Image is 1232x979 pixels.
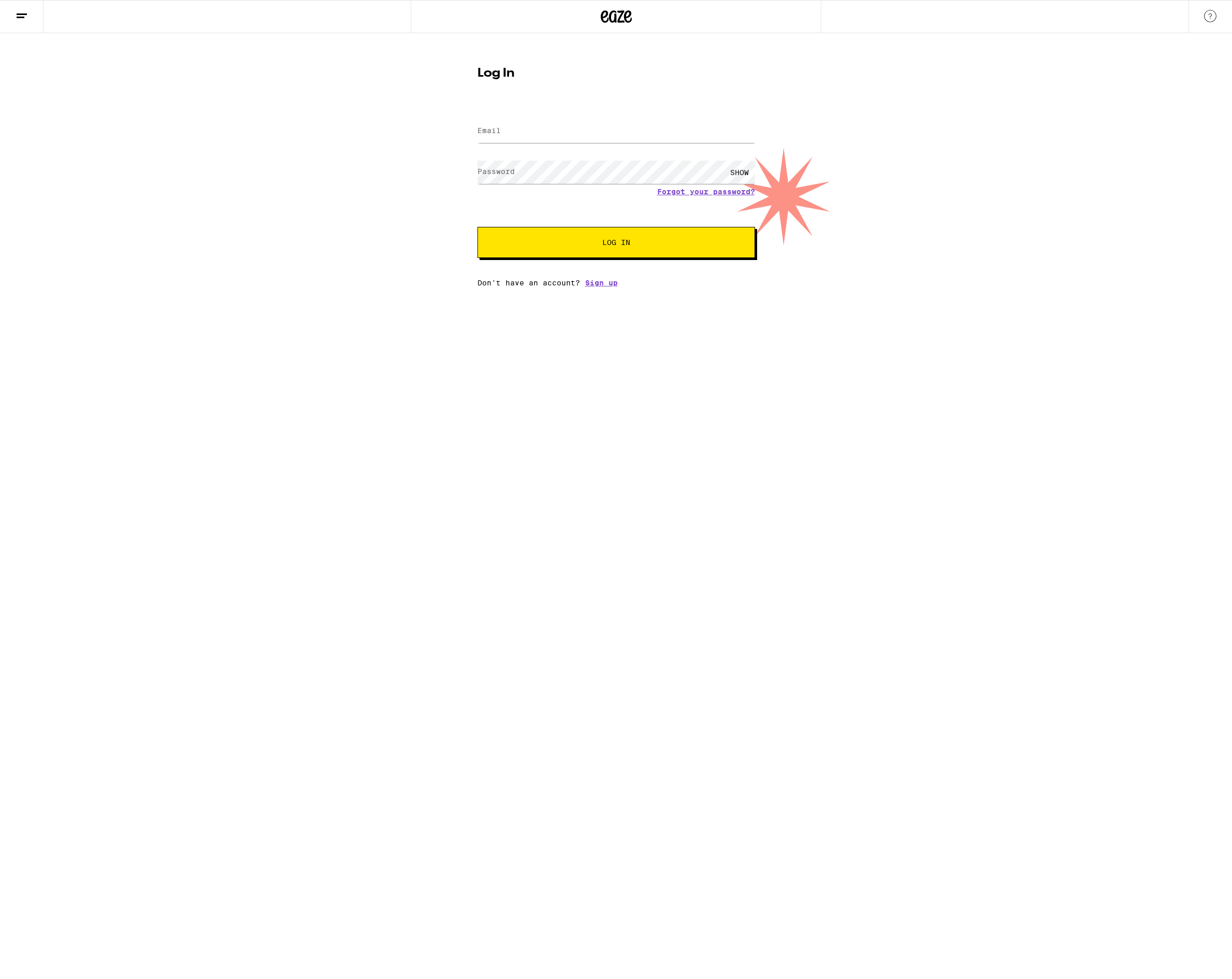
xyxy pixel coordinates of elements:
[657,188,755,196] a: Forgot your password?
[477,167,515,176] label: Password
[724,161,755,184] div: SHOW
[477,279,755,287] div: Don't have an account?
[477,227,755,258] button: Log In
[585,279,618,287] a: Sign up
[477,67,755,80] h1: Log In
[477,126,501,135] label: Email
[477,120,755,143] input: Email
[602,239,630,246] span: Log In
